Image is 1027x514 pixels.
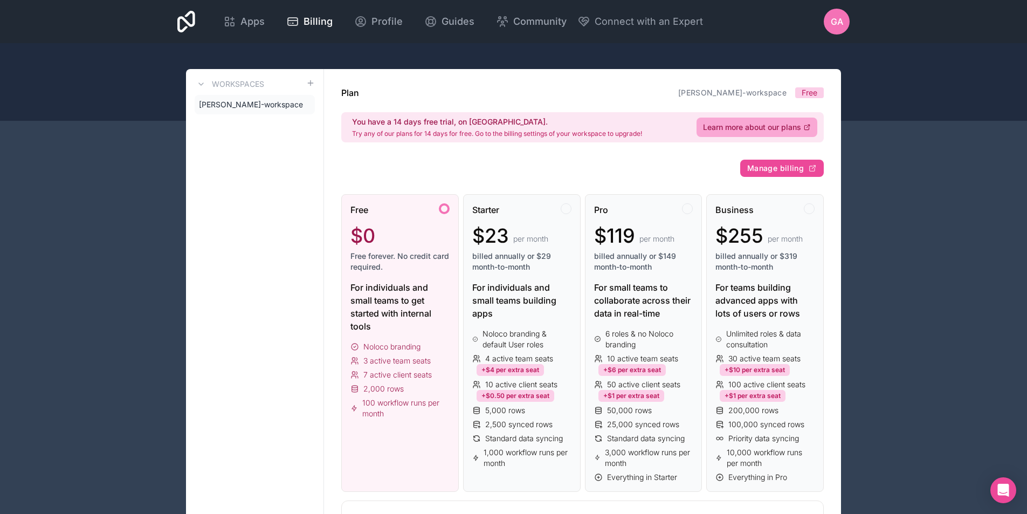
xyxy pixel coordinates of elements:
[728,419,804,430] span: 100,000 synced rows
[363,383,404,394] span: 2,000 rows
[703,122,801,133] span: Learn more about our plans
[199,99,303,110] span: [PERSON_NAME]-workspace
[720,364,790,376] div: +$10 per extra seat
[195,95,315,114] a: [PERSON_NAME]-workspace
[639,234,674,244] span: per month
[728,353,801,364] span: 30 active team seats
[678,88,787,97] a: [PERSON_NAME]-workspace
[472,281,571,320] div: For individuals and small teams building apps
[727,447,815,469] span: 10,000 workflow runs per month
[831,15,843,28] span: GA
[212,79,264,90] h3: Workspaces
[726,328,815,350] span: Unlimited roles & data consultation
[485,405,525,416] span: 5,000 rows
[607,379,680,390] span: 50 active client seats
[605,447,693,469] span: 3,000 workflow runs per month
[768,234,803,244] span: per month
[605,328,693,350] span: 6 roles & no Noloco branding
[487,10,575,33] a: Community
[594,251,693,272] span: billed annually or $149 month-to-month
[472,203,499,216] span: Starter
[477,390,554,402] div: +$0.50 per extra seat
[350,203,368,216] span: Free
[577,14,703,29] button: Connect with an Expert
[416,10,483,33] a: Guides
[350,225,375,246] span: $0
[594,225,635,246] span: $119
[697,118,817,137] a: Learn more about our plans
[472,251,571,272] span: billed annually or $29 month-to-month
[607,419,679,430] span: 25,000 synced rows
[352,129,642,138] p: Try any of our plans for 14 days for free. Go to the billing settings of your workspace to upgrade!
[485,353,553,364] span: 4 active team seats
[363,341,421,352] span: Noloco branding
[483,328,571,350] span: Noloco branding & default User roles
[513,14,567,29] span: Community
[594,203,608,216] span: Pro
[594,281,693,320] div: For small teams to collaborate across their data in real-time
[607,433,685,444] span: Standard data syncing
[607,405,652,416] span: 50,000 rows
[215,10,273,33] a: Apps
[990,477,1016,503] div: Open Intercom Messenger
[802,87,817,98] span: Free
[363,369,432,380] span: 7 active client seats
[352,116,642,127] h2: You have a 14 days free trial, on [GEOGRAPHIC_DATA].
[363,355,431,366] span: 3 active team seats
[362,398,450,419] span: 100 workflow runs per month
[715,203,754,216] span: Business
[350,281,450,333] div: For individuals and small teams to get started with internal tools
[598,364,666,376] div: +$6 per extra seat
[304,14,333,29] span: Billing
[598,390,664,402] div: +$1 per extra seat
[350,251,450,272] span: Free forever. No credit card required.
[728,433,799,444] span: Priority data syncing
[472,225,509,246] span: $23
[728,472,787,483] span: Everything in Pro
[747,163,804,173] span: Manage billing
[195,78,264,91] a: Workspaces
[485,419,553,430] span: 2,500 synced rows
[728,405,778,416] span: 200,000 rows
[485,379,557,390] span: 10 active client seats
[720,390,785,402] div: +$1 per extra seat
[240,14,265,29] span: Apps
[341,86,359,99] h1: Plan
[346,10,411,33] a: Profile
[715,251,815,272] span: billed annually or $319 month-to-month
[477,364,544,376] div: +$4 per extra seat
[728,379,805,390] span: 100 active client seats
[607,353,678,364] span: 10 active team seats
[513,234,548,244] span: per month
[595,14,703,29] span: Connect with an Expert
[607,472,677,483] span: Everything in Starter
[740,160,824,177] button: Manage billing
[485,433,563,444] span: Standard data syncing
[715,281,815,320] div: For teams building advanced apps with lots of users or rows
[484,447,571,469] span: 1,000 workflow runs per month
[715,225,763,246] span: $255
[278,10,341,33] a: Billing
[371,14,403,29] span: Profile
[442,14,474,29] span: Guides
